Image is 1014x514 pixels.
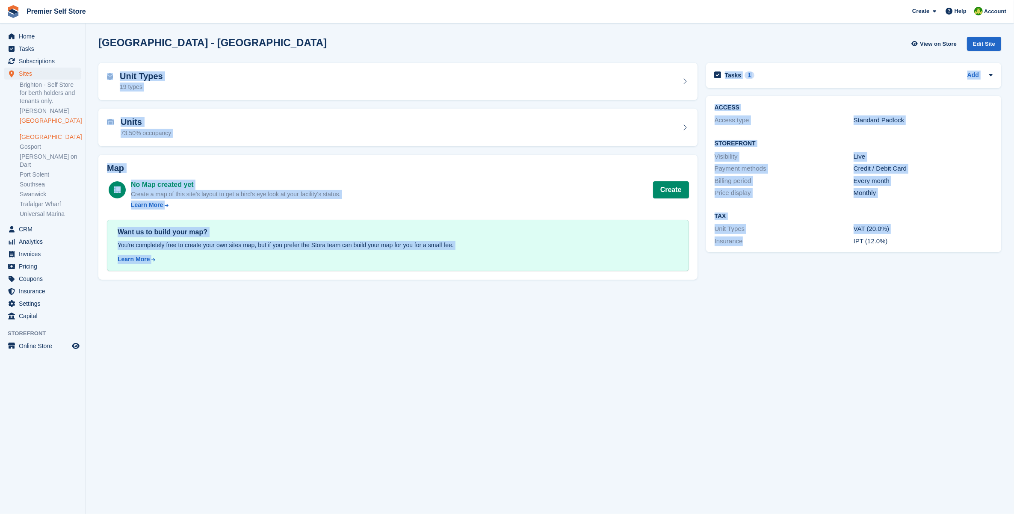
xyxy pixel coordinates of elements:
span: View on Store [920,40,957,48]
div: Edit Site [967,37,1001,51]
a: menu [4,248,81,260]
a: Universal Marina [20,210,81,218]
a: menu [4,55,81,67]
a: [PERSON_NAME] on Dart [20,153,81,169]
a: menu [4,340,81,352]
a: Preview store [71,341,81,351]
a: Units 73.50% occupancy [98,109,698,146]
span: Pricing [19,260,70,272]
div: Credit / Debit Card [854,164,993,174]
a: menu [4,68,81,80]
span: Analytics [19,236,70,248]
a: menu [4,30,81,42]
span: Settings [19,298,70,310]
div: Payment methods [715,164,854,174]
div: Live [854,152,993,162]
a: Brighton - Self Store for berth holders and tenants only. [20,81,81,105]
button: Create [653,181,689,198]
span: Subscriptions [19,55,70,67]
span: Insurance [19,285,70,297]
a: menu [4,298,81,310]
div: Create a map of this site's layout to get a bird's eye look at your facility's status. [131,190,340,199]
span: Storefront [8,329,85,338]
a: Gosport [20,143,81,151]
div: Access type [715,115,854,125]
h2: Tasks [725,71,742,79]
div: 73.50% occupancy [121,129,171,138]
img: map-icn-white-8b231986280072e83805622d3debb4903e2986e43859118e7b4002611c8ef794.svg [114,186,121,193]
span: Account [984,7,1006,16]
a: menu [4,273,81,285]
a: Port Solent [20,171,81,179]
div: Unit Types [715,224,854,234]
span: Tasks [19,43,70,55]
a: Swanwick [20,190,81,198]
a: Add [967,71,979,80]
span: CRM [19,223,70,235]
h2: Map [107,163,689,173]
h2: [GEOGRAPHIC_DATA] - [GEOGRAPHIC_DATA] [98,37,327,48]
a: View on Store [910,37,960,51]
h2: ACCESS [715,104,993,111]
div: Price display [715,188,854,198]
span: Sites [19,68,70,80]
h2: Units [121,117,171,127]
span: Coupons [19,273,70,285]
a: menu [4,285,81,297]
span: Help [955,7,967,15]
img: stora-icon-8386f47178a22dfd0bd8f6a31ec36ba5ce8667c1dd55bd0f319d3a0aa187defe.svg [7,5,20,18]
span: Create [912,7,929,15]
h2: Unit Types [120,71,163,81]
img: Millie Walcroft [974,7,983,15]
a: Premier Self Store [23,4,89,18]
a: menu [4,310,81,322]
div: Billing period [715,176,854,186]
span: Invoices [19,248,70,260]
a: [GEOGRAPHIC_DATA] - [GEOGRAPHIC_DATA] [20,117,81,141]
a: Learn More [118,255,678,264]
img: unit-icn-7be61d7bf1b0ce9d3e12c5938cc71ed9869f7b940bace4675aadf7bd6d80202e.svg [107,119,114,125]
div: 1 [745,71,754,79]
div: Learn More [118,255,150,264]
div: VAT (20.0%) [854,224,993,234]
div: Insurance [715,236,854,246]
a: menu [4,260,81,272]
div: Standard Padlock [854,115,993,125]
a: Southsea [20,180,81,189]
a: menu [4,236,81,248]
h2: Tax [715,213,993,220]
img: unit-type-icn-2b2737a686de81e16bb02015468b77c625bbabd49415b5ef34ead5e3b44a266d.svg [107,73,113,80]
div: No Map created yet [131,180,340,190]
h2: Storefront [715,140,993,147]
div: Monthly [854,188,993,198]
a: Edit Site [967,37,1001,54]
a: [PERSON_NAME] [20,107,81,115]
div: Every month [854,176,993,186]
a: menu [4,43,81,55]
div: 19 types [120,83,163,92]
a: Unit Types 19 types [98,63,698,100]
div: Want us to build your map? [118,227,678,237]
div: You're completely free to create your own sites map, but if you prefer the Stora team can build y... [118,241,678,250]
span: Home [19,30,70,42]
a: Learn More [131,201,340,210]
span: Online Store [19,340,70,352]
a: Trafalgar Wharf [20,200,81,208]
div: IPT (12.0%) [854,236,993,246]
span: Capital [19,310,70,322]
a: menu [4,223,81,235]
div: Visibility [715,152,854,162]
div: Learn More [131,201,163,210]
